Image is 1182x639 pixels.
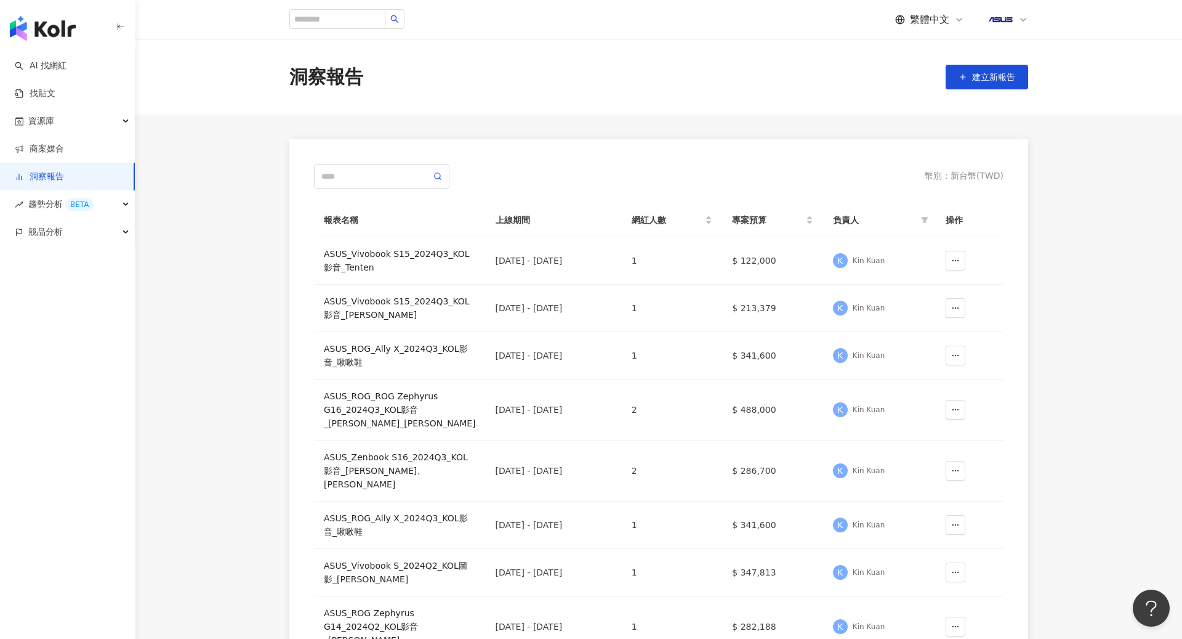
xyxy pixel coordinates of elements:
[10,16,76,41] img: logo
[622,502,723,549] td: 1
[65,198,94,211] div: BETA
[833,213,916,227] span: 負責人
[622,203,723,237] th: 網紅人數
[324,450,476,491] a: ASUS_Zenbook S16_2024Q3_KOL影音_[PERSON_NAME]、[PERSON_NAME]
[324,247,476,274] a: ASUS_Vivobook S15_2024Q3_KOL影音_Tenten
[936,203,1003,237] th: 操作
[632,213,703,227] span: 網紅人數
[946,65,1028,89] button: 建立新報告
[853,466,885,476] div: Kin Kuan
[972,72,1015,82] span: 建立新報告
[622,332,723,380] td: 1
[722,203,823,237] th: 專案預算
[853,568,885,578] div: Kin Kuan
[496,349,612,362] div: [DATE] - [DATE]
[837,403,843,417] span: K
[496,566,612,579] div: [DATE] - [DATE]
[921,216,928,224] span: filter
[1133,590,1170,627] iframe: Help Scout Beacon - Open
[496,301,612,315] div: [DATE] - [DATE]
[390,15,399,23] span: search
[853,256,885,266] div: Kin Kuan
[15,171,64,183] a: 洞察報告
[722,332,823,380] td: $ 341,600
[496,464,612,478] div: [DATE] - [DATE]
[496,254,612,267] div: [DATE] - [DATE]
[722,549,823,596] td: $ 347,813
[722,380,823,441] td: $ 488,000
[837,464,843,478] span: K
[837,301,843,315] span: K
[925,170,1003,182] div: 幣別 ： 新台幣 ( TWD )
[989,8,1013,31] img: %E4%B8%8B%E8%BC%89.png
[837,349,843,362] span: K
[28,190,94,218] span: 趨勢分析
[15,60,66,72] a: searchAI 找網紅
[853,405,885,415] div: Kin Kuan
[722,502,823,549] td: $ 341,600
[910,13,949,26] span: 繁體中文
[314,203,486,237] th: 報表名稱
[837,566,843,579] span: K
[324,389,476,430] a: ASUS_ROG_ROG Zephyrus G16_2024Q3_KOL影音_[PERSON_NAME]_[PERSON_NAME]
[15,88,55,100] a: 找貼文
[324,511,476,539] a: ASUS_ROG_Ally X_2024Q3_KOL影音_啾啾鞋
[324,295,476,322] a: ASUS_Vivobook S15_2024Q3_KOL影音_[PERSON_NAME]
[853,303,885,314] div: Kin Kuan
[853,351,885,361] div: Kin Kuan
[28,218,63,246] span: 競品分析
[732,213,803,227] span: 專案預算
[289,64,363,90] div: 洞察報告
[324,559,476,586] a: ASUS_Vivobook S_2024Q2_KOL圖影_[PERSON_NAME]
[496,403,612,417] div: [DATE] - [DATE]
[722,441,823,502] td: $ 286,700
[622,441,723,502] td: 2
[622,549,723,596] td: 1
[837,518,843,532] span: K
[28,107,54,135] span: 資源庫
[496,518,612,532] div: [DATE] - [DATE]
[622,380,723,441] td: 2
[622,237,723,285] td: 1
[15,200,23,209] span: rise
[919,211,931,229] span: filter
[722,237,823,285] td: $ 122,000
[853,520,885,531] div: Kin Kuan
[324,342,476,369] a: ASUS_ROG_Ally X_2024Q3_KOL影音_啾啾鞋
[15,143,64,155] a: 商案媒合
[722,285,823,332] td: $ 213,379
[486,203,622,237] th: 上線期間
[837,254,843,267] span: K
[837,620,843,633] span: K
[496,620,612,633] div: [DATE] - [DATE]
[622,285,723,332] td: 1
[853,622,885,632] div: Kin Kuan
